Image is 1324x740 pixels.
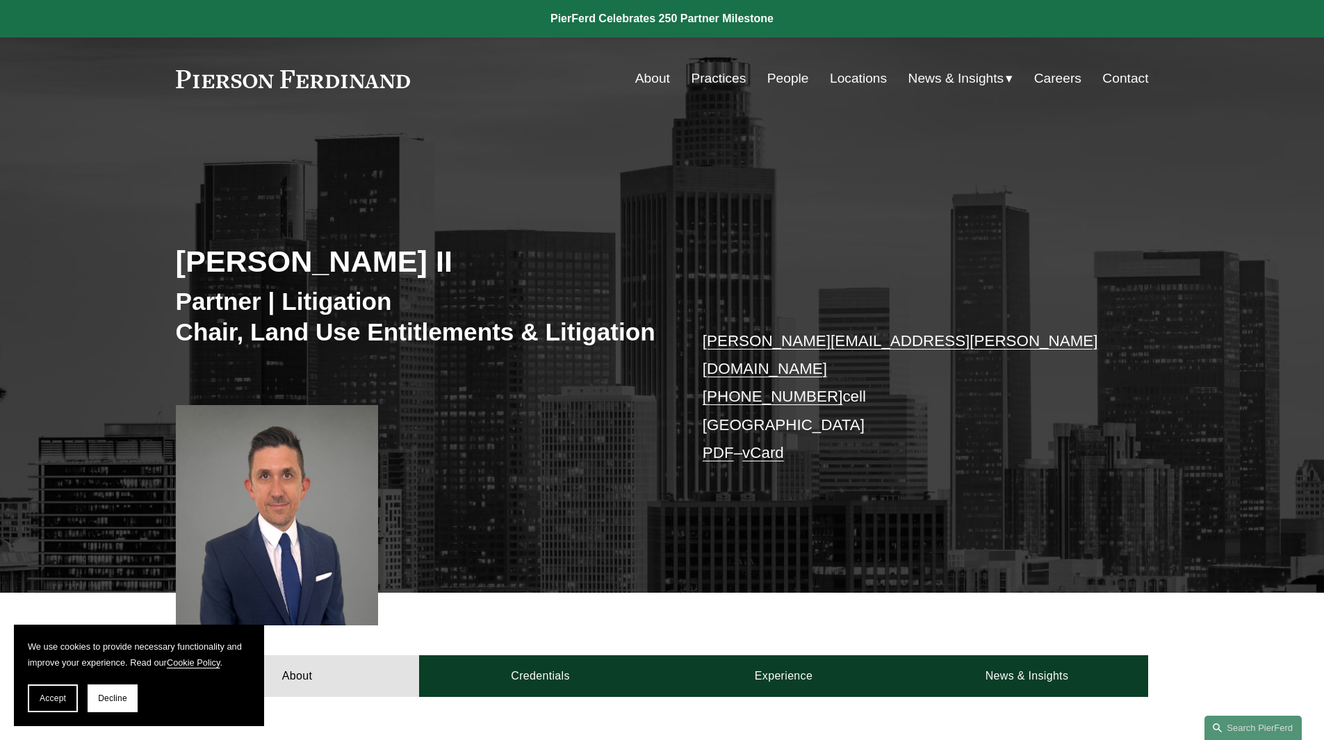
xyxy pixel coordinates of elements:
[703,444,734,461] a: PDF
[662,655,906,697] a: Experience
[635,65,670,92] a: About
[419,655,662,697] a: Credentials
[98,693,127,703] span: Decline
[830,65,887,92] a: Locations
[905,655,1148,697] a: News & Insights
[1034,65,1081,92] a: Careers
[40,693,66,703] span: Accept
[767,65,809,92] a: People
[908,65,1013,92] a: folder dropdown
[703,388,843,405] a: [PHONE_NUMBER]
[176,286,662,347] h3: Partner | Litigation Chair, Land Use Entitlements & Litigation
[742,444,784,461] a: vCard
[28,639,250,671] p: We use cookies to provide necessary functionality and improve your experience. Read our .
[703,332,1098,377] a: [PERSON_NAME][EMAIL_ADDRESS][PERSON_NAME][DOMAIN_NAME]
[176,655,419,697] a: About
[908,67,1004,91] span: News & Insights
[1102,65,1148,92] a: Contact
[88,684,138,712] button: Decline
[1204,716,1302,740] a: Search this site
[691,65,746,92] a: Practices
[703,327,1108,468] p: cell [GEOGRAPHIC_DATA] –
[28,684,78,712] button: Accept
[14,625,264,726] section: Cookie banner
[167,657,220,668] a: Cookie Policy
[176,243,662,279] h2: [PERSON_NAME] II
